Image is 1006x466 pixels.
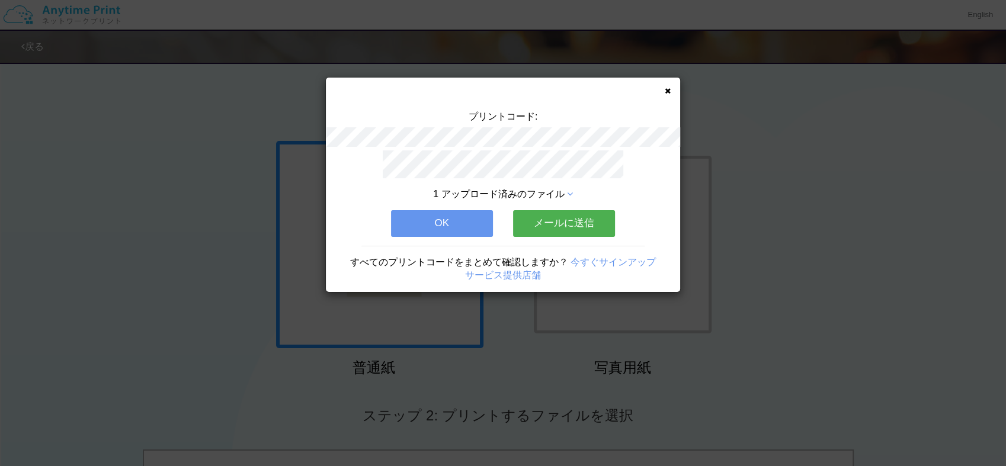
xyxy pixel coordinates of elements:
[513,210,615,236] button: メールに送信
[433,189,564,199] span: 1 アップロード済みのファイル
[465,270,541,280] a: サービス提供店舗
[469,111,537,121] span: プリントコード:
[350,257,568,267] span: すべてのプリントコードをまとめて確認しますか？
[571,257,656,267] a: 今すぐサインアップ
[391,210,493,236] button: OK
